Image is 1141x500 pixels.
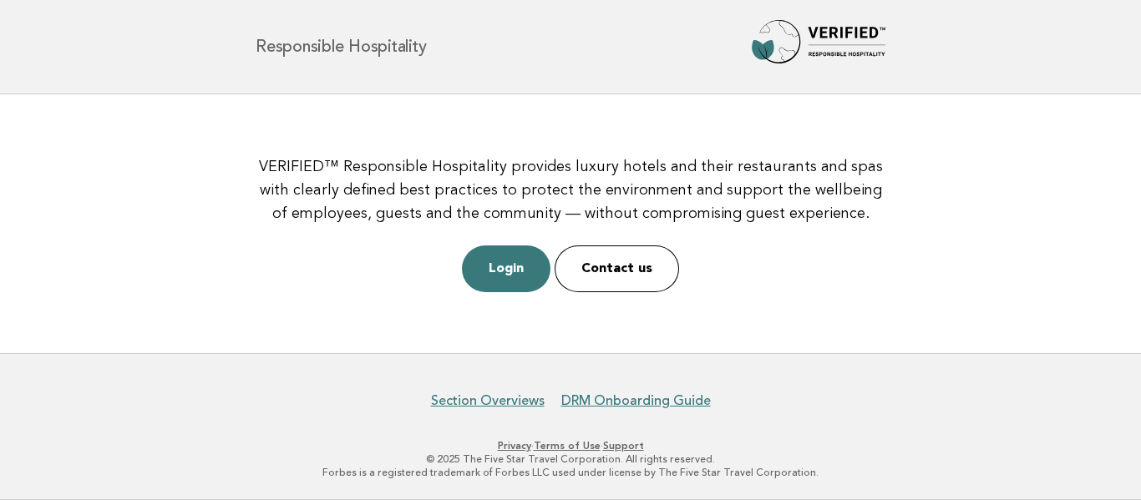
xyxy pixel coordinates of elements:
[252,155,889,225] p: VERIFIED™ Responsible Hospitality provides luxury hotels and their restaurants and spas with clea...
[59,452,1082,466] p: © 2025 The Five Star Travel Corporation. All rights reserved.
[534,440,601,452] a: Terms of Use
[59,439,1082,452] p: · ·
[59,466,1082,479] p: Forbes is a registered trademark of Forbes LLC used under license by The Five Star Travel Corpora...
[561,392,711,409] a: DRM Onboarding Guide
[555,245,679,292] a: Contact us
[603,440,644,452] a: Support
[462,245,550,292] a: Login
[256,38,426,55] h1: Responsible Hospitality
[498,440,531,452] a: Privacy
[752,20,885,73] img: Forbes Travel Guide
[431,392,545,409] a: Section Overviews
